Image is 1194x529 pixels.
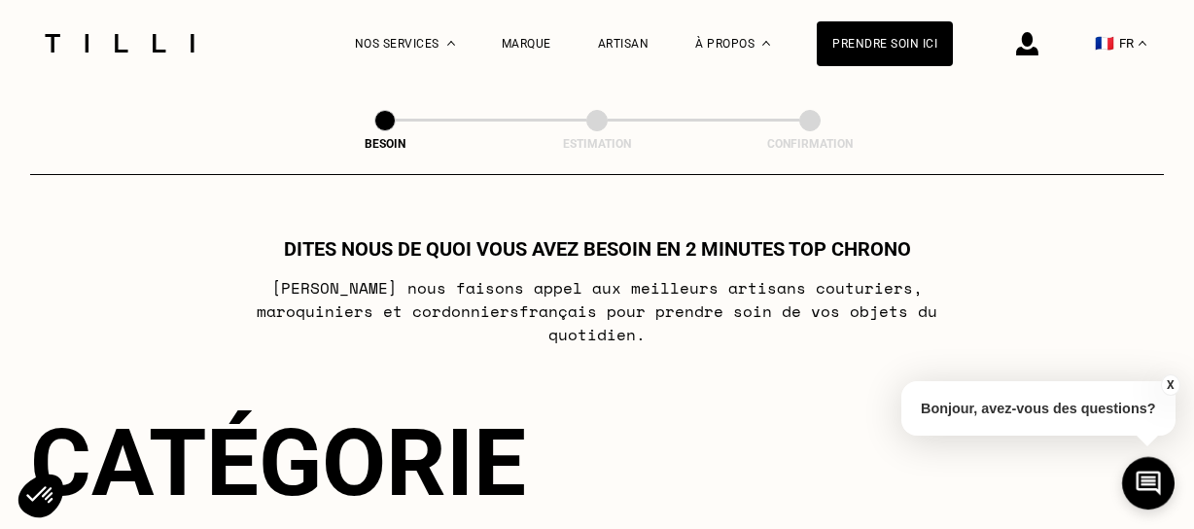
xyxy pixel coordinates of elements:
[500,137,694,151] div: Estimation
[1139,41,1146,46] img: menu déroulant
[901,381,1176,436] p: Bonjour, avez-vous des questions?
[598,37,650,51] a: Artisan
[1016,32,1038,55] img: icône connexion
[1160,374,1179,396] button: X
[762,41,770,46] img: Menu déroulant à propos
[38,34,201,53] img: Logo du service de couturière Tilli
[212,276,983,346] p: [PERSON_NAME] nous faisons appel aux meilleurs artisans couturiers , maroquiniers et cordonniers ...
[284,237,911,261] h1: Dites nous de quoi vous avez besoin en 2 minutes top chrono
[502,37,551,51] a: Marque
[1095,34,1114,53] span: 🇫🇷
[447,41,455,46] img: Menu déroulant
[30,408,1164,517] div: Catégorie
[713,137,907,151] div: Confirmation
[817,21,953,66] a: Prendre soin ici
[288,137,482,151] div: Besoin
